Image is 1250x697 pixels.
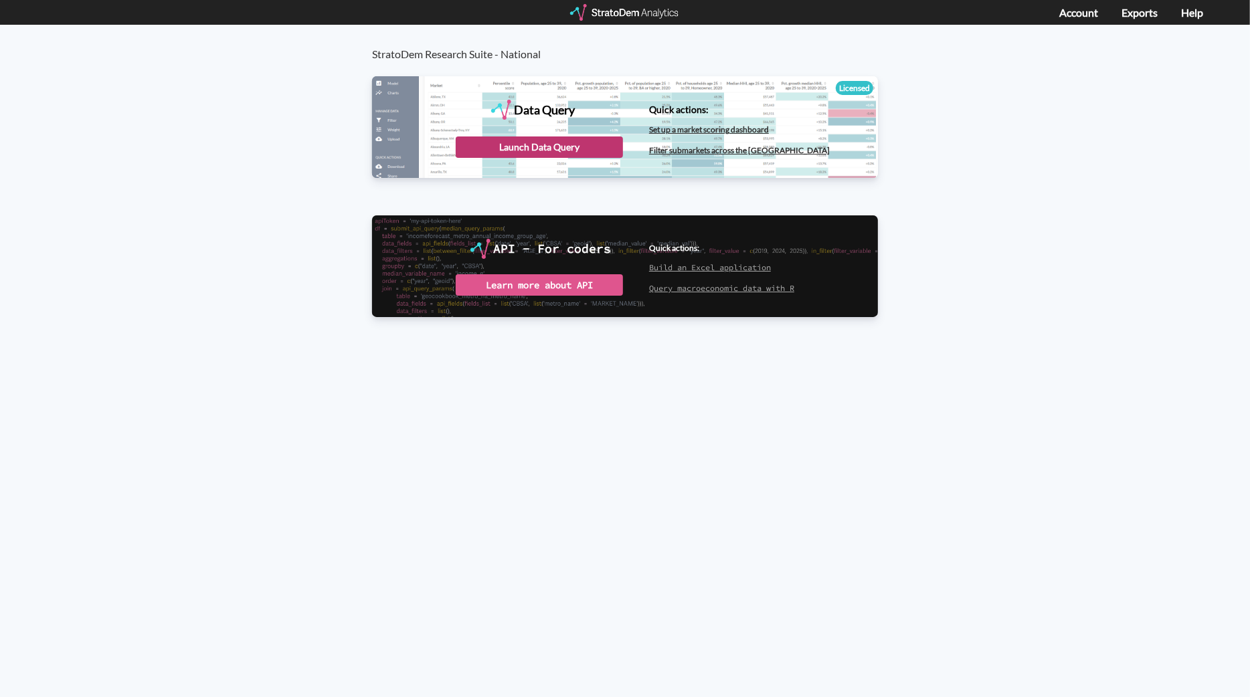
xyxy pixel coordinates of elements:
[649,104,830,114] h4: Quick actions:
[493,239,611,259] div: API - For coders
[649,124,769,134] a: Set up a market scoring dashboard
[1181,6,1203,19] a: Help
[649,283,794,293] a: Query macroeconomic data with R
[1059,6,1098,19] a: Account
[836,81,873,95] div: Licensed
[1122,6,1158,19] a: Exports
[649,243,794,252] h4: Quick actions:
[514,100,575,120] div: Data Query
[649,262,771,272] a: Build an Excel application
[456,136,623,158] div: Launch Data Query
[456,274,623,296] div: Learn more about API
[372,25,892,60] h3: StratoDem Research Suite - National
[649,145,830,155] a: Filter submarkets across the [GEOGRAPHIC_DATA]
